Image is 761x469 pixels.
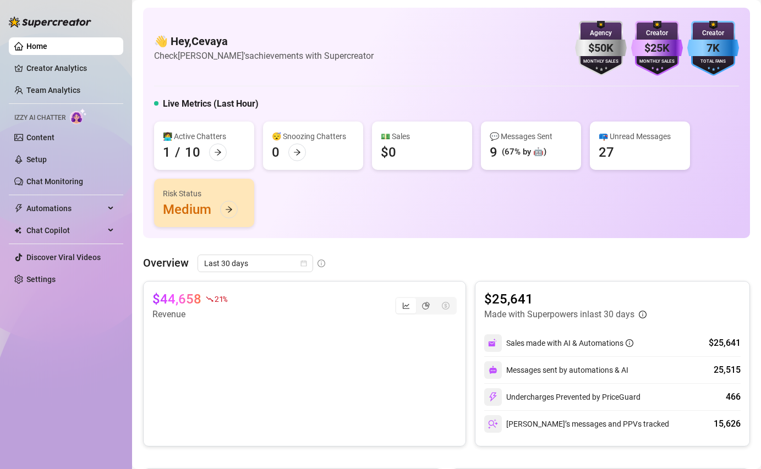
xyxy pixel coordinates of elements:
[154,49,374,63] article: Check [PERSON_NAME]'s achievements with Supercreator
[154,34,374,49] h4: 👋 Hey, Cevaya
[687,21,739,76] img: blue-badge-DgoSNQY1.svg
[488,338,498,348] img: svg%3e
[639,311,647,318] span: info-circle
[214,148,222,156] span: arrow-right
[26,222,105,239] span: Chat Copilot
[185,144,200,161] div: 10
[9,16,91,27] img: logo-BBDzfeDw.svg
[163,130,245,142] div: 👩‍💻 Active Chatters
[14,204,23,213] span: thunderbolt
[26,42,47,51] a: Home
[490,130,572,142] div: 💬 Messages Sent
[631,40,683,57] div: $25K
[163,187,245,200] div: Risk Status
[484,361,628,379] div: Messages sent by automations & AI
[70,108,87,124] img: AI Chatter
[293,148,301,156] span: arrow-right
[575,21,627,76] img: silver-badge-roxG0hHS.svg
[484,290,647,308] article: $25,641
[26,275,56,284] a: Settings
[300,260,307,267] span: calendar
[687,40,739,57] div: 7K
[381,130,463,142] div: 💵 Sales
[14,227,21,234] img: Chat Copilot
[488,419,498,429] img: svg%3e
[575,58,627,65] div: Monthly Sales
[490,144,497,161] div: 9
[26,177,83,186] a: Chat Monitoring
[317,260,325,267] span: info-circle
[687,28,739,38] div: Creator
[599,144,614,161] div: 27
[484,415,669,433] div: [PERSON_NAME]’s messages and PPVs tracked
[395,297,457,314] div: segmented control
[26,155,47,164] a: Setup
[402,302,410,310] span: line-chart
[724,432,750,458] iframe: Intercom live chat
[626,339,633,347] span: info-circle
[163,144,171,161] div: 1
[143,255,189,271] article: Overview
[442,302,450,310] span: dollar-circle
[225,206,233,213] span: arrow-right
[506,337,633,349] div: Sales made with AI & Automations
[488,392,498,402] img: svg%3e
[714,417,741,431] div: 15,626
[714,363,741,377] div: 25,515
[631,28,683,38] div: Creator
[484,388,640,406] div: Undercharges Prevented by PriceGuard
[152,308,227,321] article: Revenue
[152,290,201,308] article: $44,658
[381,144,396,161] div: $0
[709,336,741,350] div: $25,641
[215,294,227,304] span: 21 %
[204,255,306,272] span: Last 30 days
[26,86,80,95] a: Team Analytics
[26,133,54,142] a: Content
[726,390,741,404] div: 466
[631,58,683,65] div: Monthly Sales
[26,200,105,217] span: Automations
[484,308,634,321] article: Made with Superpowers in last 30 days
[631,21,683,76] img: purple-badge-B9DA21FR.svg
[26,59,114,77] a: Creator Analytics
[575,28,627,38] div: Agency
[206,295,213,303] span: fall
[599,130,681,142] div: 📪 Unread Messages
[502,146,546,159] div: (67% by 🤖)
[272,144,280,161] div: 0
[26,253,101,262] a: Discover Viral Videos
[687,58,739,65] div: Total Fans
[163,97,259,111] h5: Live Metrics (Last Hour)
[272,130,354,142] div: 😴 Snoozing Chatters
[575,40,627,57] div: $50K
[14,113,65,123] span: Izzy AI Chatter
[489,366,497,374] img: svg%3e
[422,302,430,310] span: pie-chart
